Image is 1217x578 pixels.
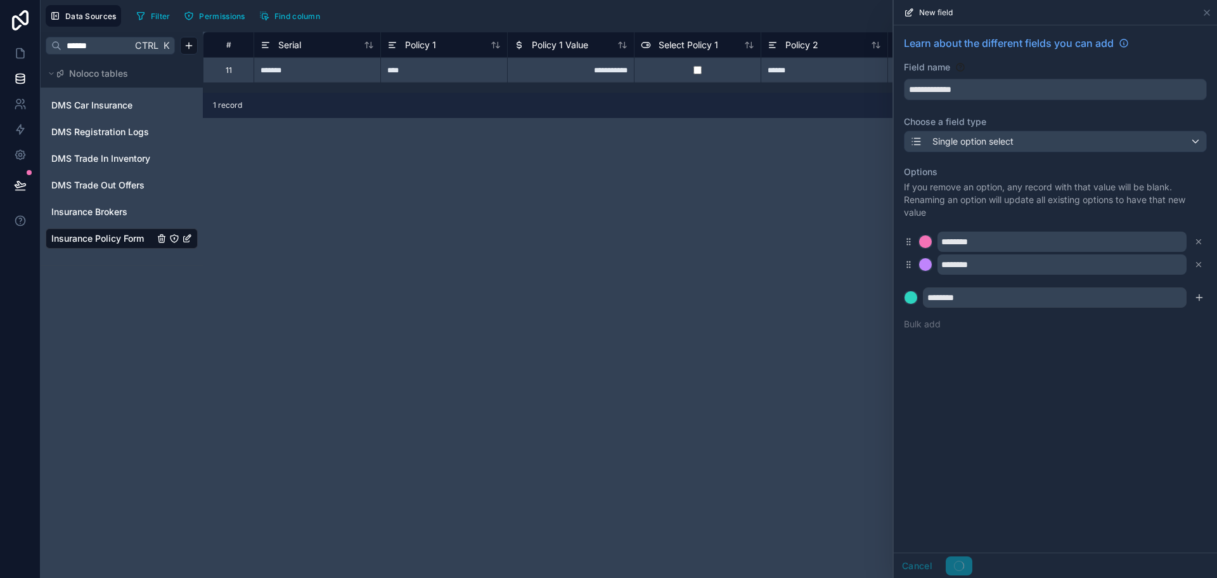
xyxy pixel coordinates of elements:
[131,6,175,25] button: Filter
[199,11,245,21] span: Permissions
[904,166,1207,178] label: Options
[659,39,718,51] span: Select Policy 1
[226,65,232,76] div: 11
[51,126,149,138] span: DMS Registration Logs
[51,206,154,218] a: Insurance Brokers
[46,95,198,115] div: DMS Car Insurance
[51,99,132,112] span: DMS Car Insurance
[213,40,244,49] div: #
[904,36,1129,51] a: Learn about the different fields you can add
[46,175,198,195] div: DMS Trade Out Offers
[69,67,128,80] span: Noloco tables
[51,152,150,165] span: DMS Trade In Inventory
[904,131,1207,152] button: Single option select
[904,115,1207,128] label: Choose a field type
[162,41,171,50] span: K
[213,100,242,110] span: 1 record
[51,206,127,218] span: Insurance Brokers
[785,39,818,51] span: Policy 2
[179,6,249,25] button: Permissions
[46,148,198,169] div: DMS Trade In Inventory
[255,6,325,25] button: Find column
[405,39,436,51] span: Policy 1
[46,122,198,142] div: DMS Registration Logs
[51,179,154,192] a: DMS Trade Out Offers
[134,37,160,53] span: Ctrl
[46,65,190,82] button: Noloco tables
[51,179,145,192] span: DMS Trade Out Offers
[51,232,144,245] span: Insurance Policy Form
[151,11,171,21] span: Filter
[179,6,254,25] a: Permissions
[278,39,301,51] span: Serial
[51,126,154,138] a: DMS Registration Logs
[51,232,154,245] a: Insurance Policy Form
[65,11,117,21] span: Data Sources
[904,318,941,331] button: Bulk add
[904,61,950,74] label: Field name
[51,152,154,165] a: DMS Trade In Inventory
[46,228,198,249] div: Insurance Policy Form
[274,11,320,21] span: Find column
[904,181,1207,219] p: If you remove an option, any record with that value will be blank. Renaming an option will update...
[46,202,198,222] div: Insurance Brokers
[532,39,588,51] span: Policy 1 Value
[932,135,1014,148] span: Single option select
[904,36,1114,51] span: Learn about the different fields you can add
[51,99,154,112] a: DMS Car Insurance
[919,8,953,18] span: New field
[46,5,121,27] button: Data Sources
